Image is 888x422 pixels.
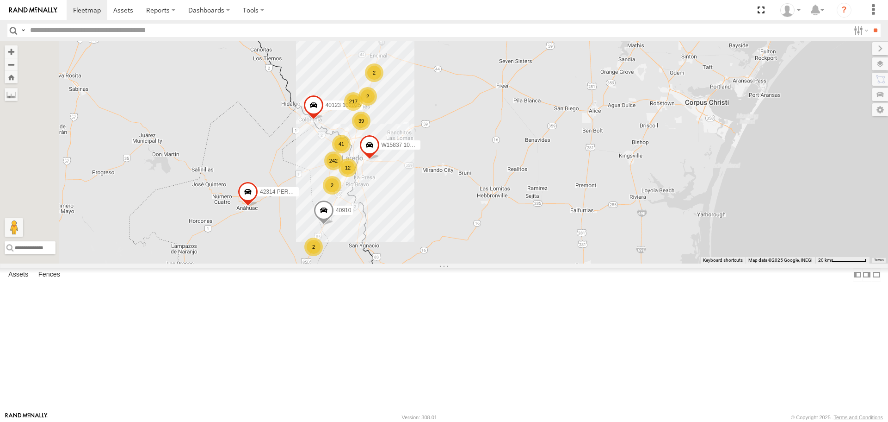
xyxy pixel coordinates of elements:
span: W15837 102025 [382,142,422,148]
div: 2 [323,176,341,195]
label: Measure [5,88,18,101]
button: Map Scale: 20 km per 73 pixels [815,257,869,264]
div: 2 [365,63,383,82]
label: Hide Summary Table [872,268,881,282]
div: 2 [304,238,323,256]
div: 242 [324,151,343,170]
div: 39 [352,112,370,130]
a: Visit our Website [5,413,48,422]
img: rand-logo.svg [9,7,57,13]
button: Drag Pegman onto the map to open Street View [5,218,23,237]
button: Keyboard shortcuts [703,257,743,264]
span: 42314 PERDIDO [260,189,302,195]
div: 41 [332,135,351,153]
label: Dock Summary Table to the Left [853,268,862,282]
div: Caseta Laredo TX [777,3,804,17]
span: Map data ©2025 Google, INEGI [748,258,813,263]
div: 2 [358,87,377,106]
a: Terms (opens in new tab) [874,258,884,262]
button: Zoom out [5,58,18,71]
label: Dock Summary Table to the Right [862,268,871,282]
span: 20 km [818,258,831,263]
label: Search Query [19,24,27,37]
button: Zoom Home [5,71,18,83]
a: Terms and Conditions [834,415,883,420]
div: 12 [339,158,357,177]
label: Assets [4,269,33,282]
label: Fences [34,269,65,282]
span: 40910 [336,207,351,214]
i: ? [837,3,851,18]
label: Map Settings [872,103,888,116]
button: Zoom in [5,45,18,58]
span: 40123 102025 [326,102,361,108]
label: Search Filter Options [850,24,870,37]
div: © Copyright 2025 - [791,415,883,420]
div: Version: 308.01 [402,415,437,420]
div: 217 [344,92,363,111]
